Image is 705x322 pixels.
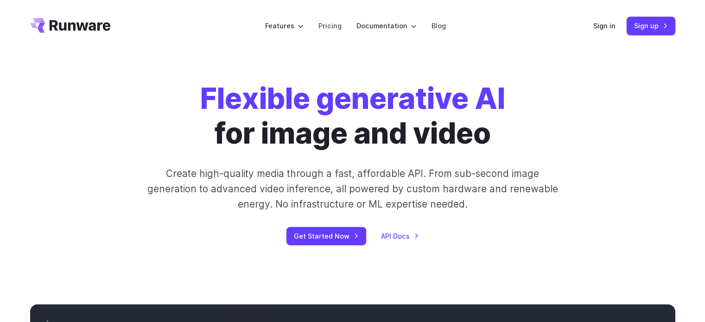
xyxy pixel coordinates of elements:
[627,17,675,35] a: Sign up
[318,20,342,31] a: Pricing
[593,20,616,31] a: Sign in
[146,166,559,212] p: Create high-quality media through a fast, affordable API. From sub-second image generation to adv...
[432,20,446,31] a: Blog
[200,82,505,151] h1: for image and video
[356,20,417,31] label: Documentation
[286,227,366,245] a: Get Started Now
[30,18,111,33] a: Go to /
[265,20,304,31] label: Features
[381,231,419,241] a: API Docs
[200,81,505,116] strong: Flexible generative AI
